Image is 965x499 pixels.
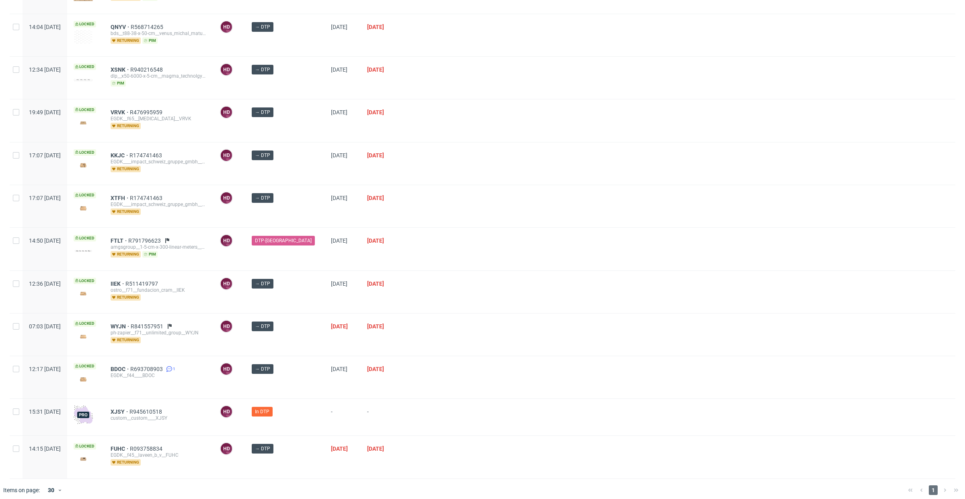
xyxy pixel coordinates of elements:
[29,195,61,201] span: 17:07 [DATE]
[331,366,347,372] span: [DATE]
[74,192,96,198] span: Locked
[74,320,96,327] span: Locked
[111,66,130,73] a: XSNK
[929,485,938,495] span: 1
[29,24,61,30] span: 14:04 [DATE]
[74,21,96,27] span: Locked
[74,203,93,214] img: version_two_editor_design
[111,30,207,37] div: bds__t88-38-x-50-cm__venus_michal_matuszak__QNYV
[111,280,125,287] a: IIEK
[74,107,96,113] span: Locked
[255,109,270,116] span: → DTP
[111,115,207,122] div: EGDK__f65__[MEDICAL_DATA]__VRVK
[131,24,165,30] a: R568714265
[142,251,158,258] span: pim
[221,406,232,417] figcaption: HD
[111,459,141,466] span: returning
[129,152,164,159] a: R174741463
[74,454,93,464] img: version_two_editor_design.png
[111,323,131,330] a: WYJN
[331,66,347,73] span: [DATE]
[331,445,348,452] span: [DATE]
[111,251,141,258] span: returning
[111,24,131,30] a: QNYV
[74,78,93,81] img: version_two_editor_design
[130,445,164,452] span: R093758834
[367,24,384,30] span: [DATE]
[221,192,232,204] figcaption: HD
[130,109,164,115] a: R476995959
[74,250,93,252] img: version_two_editor_design
[111,109,130,115] span: VRVK
[111,166,141,172] span: returning
[255,280,270,287] span: → DTP
[74,64,96,70] span: Locked
[164,366,175,372] a: 1
[367,280,384,287] span: [DATE]
[111,408,129,415] span: XJSY
[3,486,40,494] span: Items on page:
[111,237,128,244] a: FTLT
[331,280,347,287] span: [DATE]
[255,66,270,73] span: → DTP
[221,21,232,33] figcaption: HD
[111,123,141,129] span: returning
[29,408,61,415] span: 15:31 [DATE]
[129,408,164,415] a: R945610518
[255,194,270,202] span: → DTP
[111,244,207,250] div: amgsgroup__1-5-cm-x-300-linear-meters__we_love_pr_gmbh__FTLT
[331,195,347,201] span: [DATE]
[367,152,384,159] span: [DATE]
[331,237,347,244] span: [DATE]
[128,237,162,244] span: R791796623
[255,445,270,452] span: → DTP
[111,366,130,372] span: BDOC
[111,195,130,201] a: XTFH
[74,278,96,284] span: Locked
[111,201,207,208] div: EGDK____impact_schweiz_gruppe_gmbh__XTFH
[111,159,207,165] div: EGDK____impact_schweiz_gruppe_gmbh__KKJC
[221,443,232,454] figcaption: HD
[111,415,207,421] div: custom__custom____XJSY
[111,37,141,44] span: returning
[367,237,384,244] span: [DATE]
[221,278,232,289] figcaption: HD
[111,294,141,301] span: returning
[74,405,93,425] img: pro-icon.017ec5509f39f3e742e3.png
[111,208,141,215] span: returning
[367,66,384,73] span: [DATE]
[131,323,165,330] span: R841557951
[111,372,207,379] div: EGDK__f44____BDOC
[29,237,61,244] span: 14:50 [DATE]
[331,152,347,159] span: [DATE]
[255,365,270,373] span: → DTP
[111,287,207,293] div: ostro__f71__fundacion_cram__IIEK
[367,408,396,426] span: -
[111,152,129,159] a: KKJC
[331,109,347,115] span: [DATE]
[367,195,384,201] span: [DATE]
[74,149,96,156] span: Locked
[125,280,160,287] a: R511419797
[43,485,57,496] div: 30
[331,323,348,330] span: [DATE]
[173,366,175,372] span: 1
[221,107,232,118] figcaption: HD
[74,30,93,45] img: version_two_editor_design.png
[255,408,269,415] span: In DTP
[367,366,384,372] span: [DATE]
[29,109,61,115] span: 19:49 [DATE]
[130,195,164,201] a: R174741463
[111,73,207,79] div: dlp__x50-6000-x-5-cm__magma_technolgy__XSNK
[29,280,61,287] span: 12:36 [DATE]
[255,23,270,31] span: → DTP
[74,374,93,385] img: version_two_editor_design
